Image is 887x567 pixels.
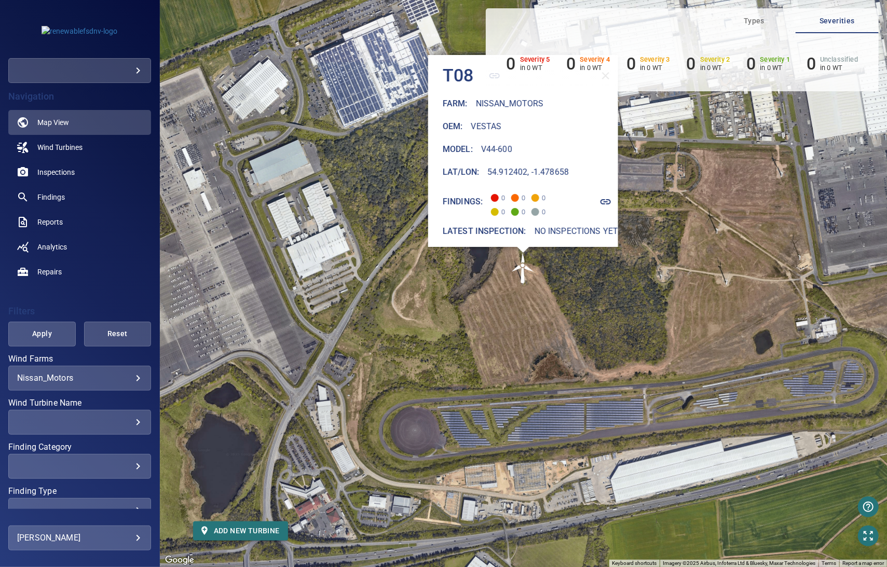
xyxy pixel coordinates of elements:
[531,188,548,202] span: 0
[760,64,790,72] p: in 0 WT
[42,26,117,36] img: renewablefsdnv-logo
[8,487,151,495] label: Finding Type
[8,234,151,259] a: analytics noActive
[201,524,280,537] span: Add new turbine
[508,253,539,284] gmp-advanced-marker: T08
[8,443,151,451] label: Finding Category
[746,54,756,74] h6: 0
[443,142,473,157] h6: Model :
[520,64,550,72] p: in 0 WT
[8,110,151,135] a: map active
[37,142,83,153] span: Wind Turbines
[8,306,151,316] h4: Filters
[8,399,151,407] label: Wind Turbine Name
[443,65,474,87] h4: T08
[37,192,65,202] span: Findings
[8,210,151,234] a: reports noActive
[193,521,288,541] button: Add new turbine
[8,135,151,160] a: windturbines noActive
[580,56,610,63] h6: Severity 4
[443,119,463,134] h6: Oem :
[17,530,142,546] div: [PERSON_NAME]
[640,56,670,63] h6: Severity 3
[21,327,62,340] span: Apply
[8,454,151,479] div: Finding Category
[580,64,610,72] p: in 0 WT
[162,554,197,567] a: Open this area in Google Maps (opens a new window)
[443,96,468,111] h6: Farm :
[807,54,858,74] li: Severity Unclassified
[37,242,67,252] span: Analytics
[487,165,569,179] h6: 54.912402, -1.478658
[700,56,730,63] h6: Severity 2
[8,160,151,185] a: inspections noActive
[640,64,670,72] p: in 0 WT
[37,117,69,128] span: Map View
[719,15,789,27] span: Types
[746,54,790,74] li: Severity 1
[8,58,151,83] div: renewablefsdnv
[822,560,836,566] a: Terms (opens in new tab)
[507,54,516,74] h6: 0
[491,202,508,216] span: 0
[531,202,548,216] span: 0
[37,167,75,177] span: Inspections
[17,373,142,383] div: Nissan_Motors
[491,194,499,202] span: Severity 5
[471,119,502,134] h6: Vestas
[807,54,816,74] h6: 0
[663,560,815,566] span: Imagery ©2025 Airbus, Infoterra Ltd & Bluesky, Maxar Technologies
[687,54,730,74] li: Severity 2
[535,224,619,239] h6: No inspections yet
[626,54,636,74] h6: 0
[511,202,528,216] span: 0
[531,194,539,202] span: Severity 3
[687,54,696,74] h6: 0
[520,56,550,63] h6: Severity 5
[8,498,151,523] div: Finding Type
[612,560,657,567] button: Keyboard shortcuts
[8,410,151,435] div: Wind Turbine Name
[476,96,544,111] h6: Nissan_Motors
[443,165,479,179] h6: Lat/Lon :
[8,366,151,391] div: Wind Farms
[8,259,151,284] a: repairs noActive
[162,554,197,567] img: Google
[508,253,539,284] img: windFarmIcon.svg
[802,15,872,27] span: Severities
[8,355,151,363] label: Wind Farms
[491,208,499,216] span: Severity 2
[820,56,858,63] h6: Unclassified
[511,208,519,216] span: Severity 1
[507,54,550,74] li: Severity 5
[8,91,151,102] h4: Navigation
[491,188,508,202] span: 0
[626,54,670,74] li: Severity 3
[481,142,512,157] h6: V44-600
[842,560,884,566] a: Report a map error
[37,267,62,277] span: Repairs
[820,64,858,72] p: in 0 WT
[511,194,519,202] span: Severity 4
[84,322,151,347] button: Reset
[443,195,483,209] h6: Findings:
[443,224,526,239] h6: Latest inspection:
[37,217,63,227] span: Reports
[8,185,151,210] a: findings noActive
[566,54,576,74] h6: 0
[700,64,730,72] p: in 0 WT
[97,327,138,340] span: Reset
[760,56,790,63] h6: Severity 1
[531,208,539,216] span: Severity Unclassified
[8,322,75,347] button: Apply
[511,188,528,202] span: 0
